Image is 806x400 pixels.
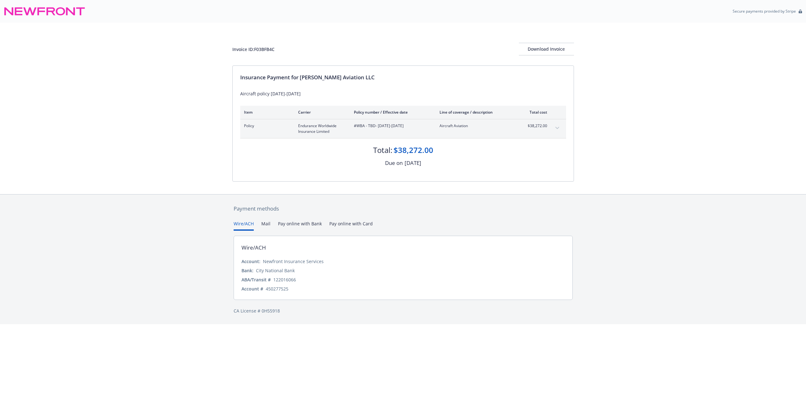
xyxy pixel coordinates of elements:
[244,123,288,129] span: Policy
[240,73,566,82] div: Insurance Payment for [PERSON_NAME] Aviation LLC
[405,159,421,167] div: [DATE]
[241,285,263,292] div: Account #
[524,123,547,129] span: $38,272.00
[394,145,433,155] div: $38,272.00
[552,123,562,133] button: expand content
[256,267,295,274] div: City National Bank
[241,267,253,274] div: Bank:
[244,110,288,115] div: Item
[329,220,373,231] button: Pay online with Card
[240,119,566,138] div: PolicyEndurance Worldwide Insurance Limited#WBA - TBD- [DATE]-[DATE]Aircraft Aviation$38,272.00ex...
[298,123,344,134] span: Endurance Worldwide Insurance Limited
[524,110,547,115] div: Total cost
[354,110,429,115] div: Policy number / Effective date
[440,123,514,129] span: Aircraft Aviation
[232,46,275,53] div: Invoice ID: F03BFB4C
[240,90,566,97] div: Aircraft policy [DATE]-[DATE]
[354,123,429,129] span: #WBA - TBD - [DATE]-[DATE]
[234,307,573,314] div: CA License # 0H55918
[440,110,514,115] div: Line of coverage / description
[373,145,392,155] div: Total:
[733,8,796,14] p: Secure payments provided by Stripe
[273,276,296,283] div: 122016066
[278,220,322,231] button: Pay online with Bank
[385,159,403,167] div: Due on
[234,220,254,231] button: Wire/ACH
[266,285,288,292] div: 450277525
[261,220,270,231] button: Mail
[263,258,324,265] div: Newfront Insurance Services
[519,43,574,55] button: Download Invoice
[241,276,271,283] div: ABA/Transit #
[234,205,573,213] div: Payment methods
[241,244,266,252] div: Wire/ACH
[298,110,344,115] div: Carrier
[241,258,260,265] div: Account:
